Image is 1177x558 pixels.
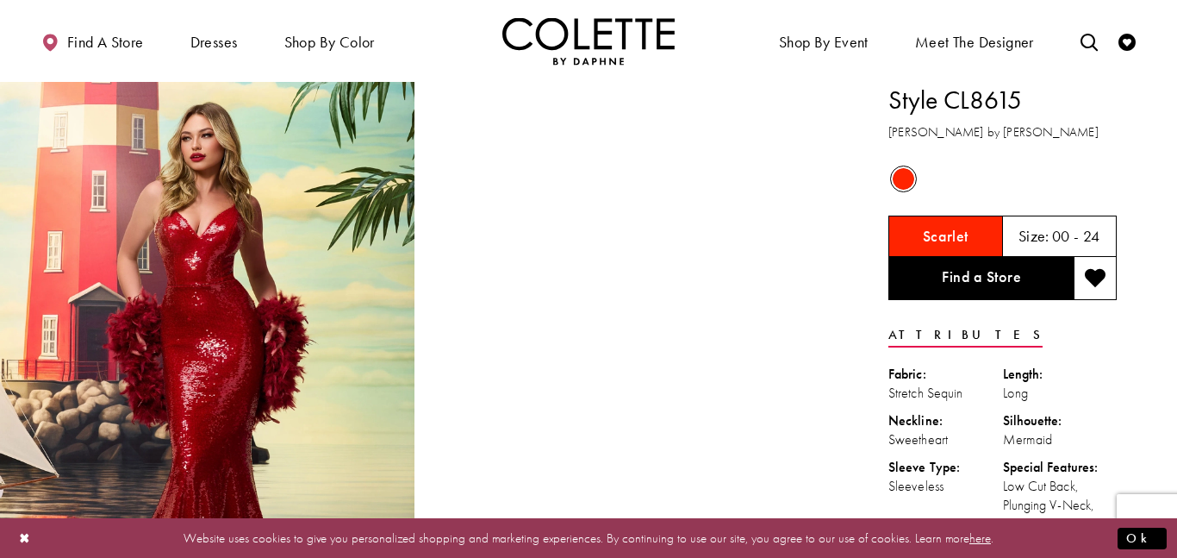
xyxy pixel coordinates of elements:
button: Close Dialog [10,523,40,553]
img: Colette by Daphne [502,17,675,65]
a: here [969,529,991,546]
p: Website uses cookies to give you personalized shopping and marketing experiences. By continuing t... [124,526,1053,549]
video: Style CL8615 Colette by Daphne #1 autoplay loop mute video [423,82,838,289]
div: Stretch Sequin [888,384,1003,403]
button: Submit Dialog [1118,527,1167,549]
span: Find a store [67,34,144,51]
h3: [PERSON_NAME] by [PERSON_NAME] [888,122,1117,142]
div: Fabric: [888,365,1003,384]
span: Shop By Event [779,34,869,51]
div: Sleeve Type: [888,458,1003,477]
button: Add to wishlist [1074,257,1117,300]
a: Find a store [37,17,147,65]
h5: 00 - 24 [1052,228,1100,245]
div: Silhouette: [1003,411,1118,430]
span: Shop By Event [775,17,873,65]
span: Dresses [186,17,242,65]
a: Toggle search [1076,17,1102,65]
a: Attributes [888,323,1043,348]
div: Long [1003,384,1118,403]
div: Product color controls state depends on size chosen [888,163,1117,196]
span: Size: [1018,226,1049,246]
span: Shop by color [280,17,379,65]
a: Meet the designer [911,17,1038,65]
h1: Style CL8615 [888,82,1117,118]
div: Sleeveless [888,477,1003,496]
a: Find a Store [888,257,1074,300]
span: Shop by color [284,34,375,51]
h5: Chosen color [923,228,968,245]
div: Neckline: [888,411,1003,430]
span: Dresses [190,34,238,51]
div: Mermaid [1003,430,1118,449]
div: Sweetheart [888,430,1003,449]
div: Special Features: [1003,458,1118,477]
div: Low Cut Back, Plunging V-Neck, Side Mesh [1003,477,1118,534]
a: Visit Home Page [502,17,675,65]
div: Length: [1003,365,1118,384]
span: Meet the designer [915,34,1034,51]
div: Scarlet [888,164,919,194]
a: Check Wishlist [1114,17,1140,65]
